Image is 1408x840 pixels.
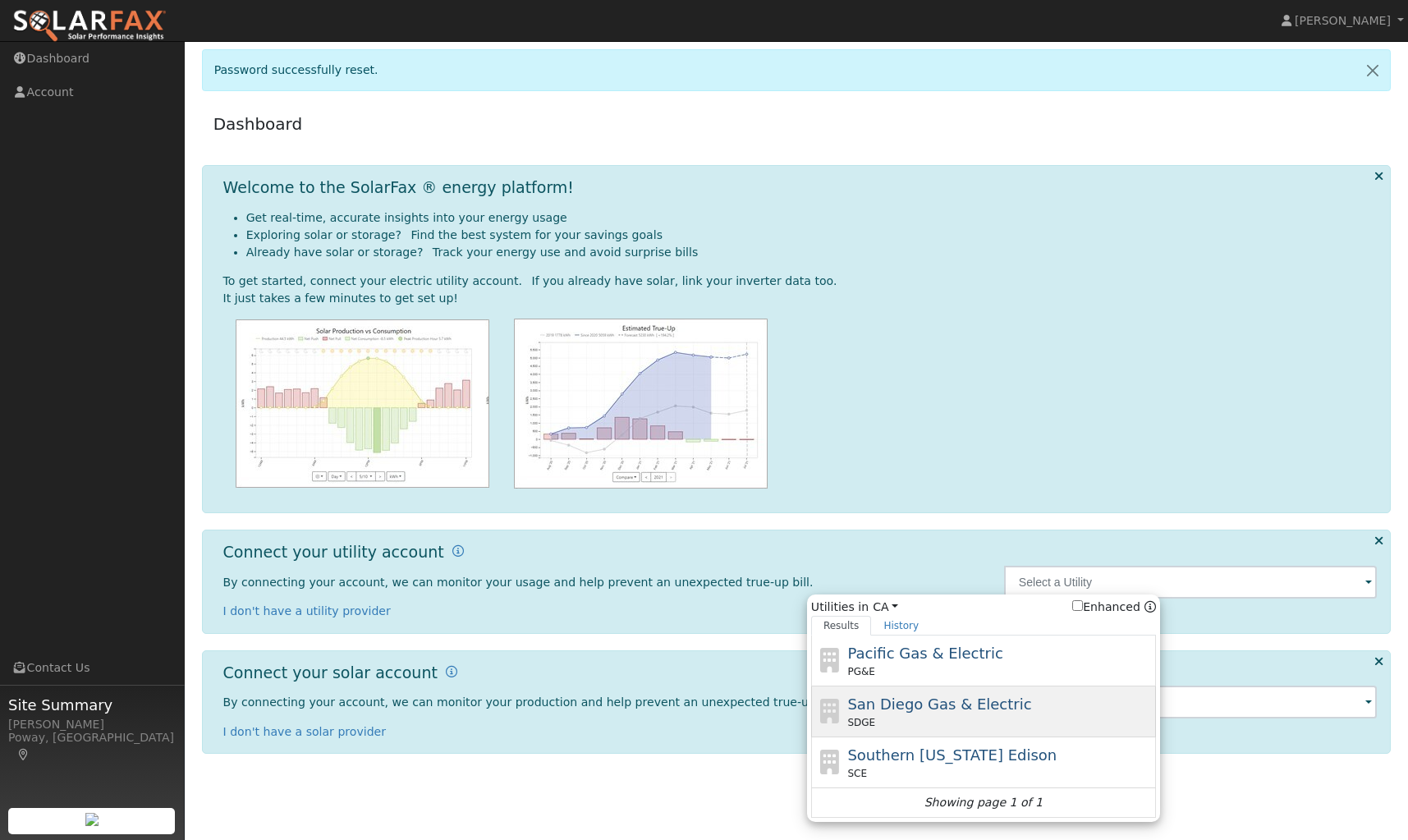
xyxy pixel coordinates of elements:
[12,9,167,44] img: SolarFax
[1004,566,1378,599] input: Select a Utility
[873,599,898,616] a: CA
[8,729,176,764] div: Poway, [GEOGRAPHIC_DATA]
[847,766,867,781] span: SCE
[1144,600,1156,613] a: Enhanced Providers
[1295,14,1391,27] span: [PERSON_NAME]
[202,49,1392,91] div: Password successfully reset.
[8,694,176,716] span: Site Summary
[246,227,1378,244] li: Exploring solar or storage? Find the best system for your savings goals
[223,543,444,562] h1: Connect your utility account
[246,209,1378,227] li: Get real-time, accurate insights into your energy usage
[811,616,872,636] a: Results
[223,695,841,709] span: By connecting your account, we can monitor your production and help prevent an unexpected true-up...
[847,695,1031,713] span: San Diego Gas & Electric
[223,273,1378,290] div: To get started, connect your electric utility account. If you already have solar, link your inver...
[223,663,438,682] h1: Connect your solar account
[223,576,814,589] span: By connecting your account, we can monitor your usage and help prevent an unexpected true-up bill.
[223,178,574,197] h1: Welcome to the SolarFax ® energy platform!
[223,290,1378,307] div: It just takes a few minutes to get set up!
[213,114,303,134] a: Dashboard
[924,794,1043,811] i: Showing page 1 of 1
[223,604,391,617] a: I don't have a utility provider
[1072,600,1083,611] input: Enhanced
[85,813,99,826] img: retrieve
[8,716,176,733] div: [PERSON_NAME]
[811,599,1156,616] span: Utilities in
[847,746,1057,764] span: Southern [US_STATE] Edison
[223,725,387,738] a: I don't have a solar provider
[246,244,1378,261] li: Already have solar or storage? Track your energy use and avoid surprise bills
[16,748,31,761] a: Map
[847,715,875,730] span: SDGE
[847,664,874,679] span: PG&E
[1072,599,1156,616] span: Show enhanced providers
[1355,50,1390,90] a: Close
[847,645,1002,662] span: Pacific Gas & Electric
[871,616,931,636] a: History
[1004,686,1378,718] input: Select an Inverter
[1072,599,1140,616] label: Enhanced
